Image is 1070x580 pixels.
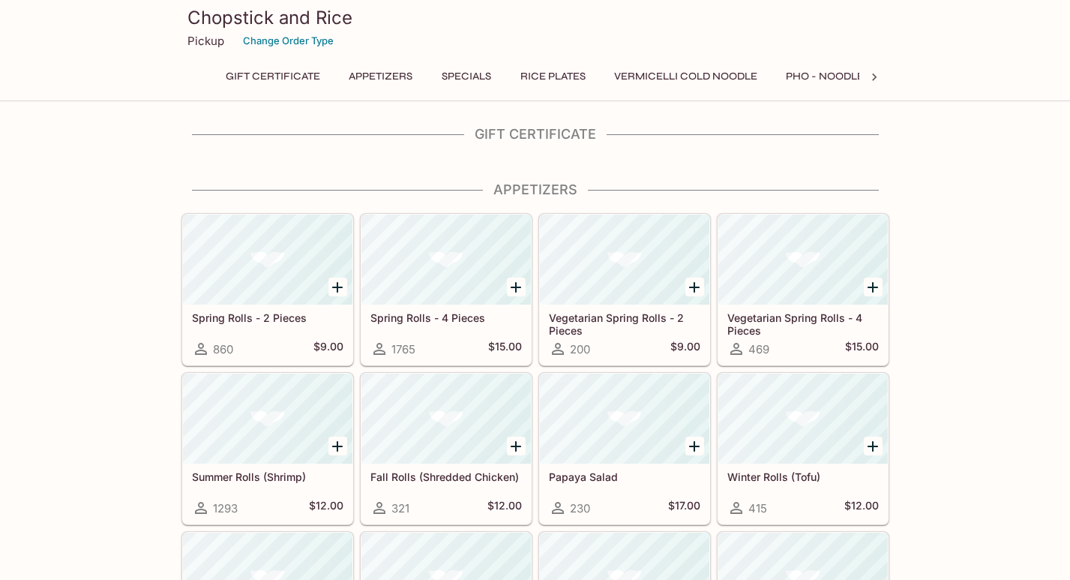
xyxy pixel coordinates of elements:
div: Fall Rolls (Shredded Chicken) [361,374,531,464]
span: 469 [748,342,769,356]
span: 321 [391,501,409,515]
a: Spring Rolls - 2 Pieces860$9.00 [182,214,353,365]
div: Papaya Salad [540,374,709,464]
h5: $17.00 [668,499,700,517]
h5: Vegetarian Spring Rolls - 2 Pieces [549,311,700,336]
h5: Spring Rolls - 2 Pieces [192,311,343,324]
button: Add Fall Rolls (Shredded Chicken) [507,437,526,455]
span: 860 [213,342,233,356]
button: Specials [433,66,500,87]
div: Winter Rolls (Tofu) [718,374,888,464]
h4: Appetizers [181,182,889,198]
button: Change Order Type [236,29,340,53]
button: Appetizers [340,66,421,87]
p: Pickup [187,34,224,48]
h3: Chopstick and Rice [187,6,883,29]
span: 200 [570,342,590,356]
h5: $15.00 [488,340,522,358]
h5: $9.00 [670,340,700,358]
div: Spring Rolls - 2 Pieces [183,215,352,305]
div: Summer Rolls (Shrimp) [183,374,352,464]
button: Add Summer Rolls (Shrimp) [328,437,347,455]
button: Add Winter Rolls (Tofu) [864,437,883,455]
button: Rice Plates [512,66,594,87]
h5: $15.00 [845,340,879,358]
h5: Vegetarian Spring Rolls - 4 Pieces [727,311,879,336]
h5: $12.00 [309,499,343,517]
h5: $9.00 [313,340,343,358]
button: Add Spring Rolls - 2 Pieces [328,278,347,296]
button: Add Vegetarian Spring Rolls - 2 Pieces [685,278,704,296]
h5: Fall Rolls (Shredded Chicken) [370,470,522,483]
div: Spring Rolls - 4 Pieces [361,215,531,305]
div: Vegetarian Spring Rolls - 4 Pieces [718,215,888,305]
div: Vegetarian Spring Rolls - 2 Pieces [540,215,709,305]
a: Spring Rolls - 4 Pieces1765$15.00 [361,214,532,365]
a: Winter Rolls (Tofu)415$12.00 [718,373,889,524]
button: Add Papaya Salad [685,437,704,455]
a: Vegetarian Spring Rolls - 4 Pieces469$15.00 [718,214,889,365]
h5: Papaya Salad [549,470,700,483]
button: Pho - Noodle Soup [778,66,904,87]
button: Gift Certificate [217,66,328,87]
a: Summer Rolls (Shrimp)1293$12.00 [182,373,353,524]
span: 1293 [213,501,238,515]
h5: $12.00 [844,499,879,517]
h5: $12.00 [487,499,522,517]
span: 230 [570,501,590,515]
button: Add Spring Rolls - 4 Pieces [507,278,526,296]
h5: Winter Rolls (Tofu) [727,470,879,483]
span: 1765 [391,342,415,356]
h4: Gift Certificate [181,126,889,143]
button: Vermicelli Cold Noodle [606,66,766,87]
button: Add Vegetarian Spring Rolls - 4 Pieces [864,278,883,296]
h5: Summer Rolls (Shrimp) [192,470,343,483]
a: Papaya Salad230$17.00 [539,373,710,524]
h5: Spring Rolls - 4 Pieces [370,311,522,324]
span: 415 [748,501,767,515]
a: Fall Rolls (Shredded Chicken)321$12.00 [361,373,532,524]
a: Vegetarian Spring Rolls - 2 Pieces200$9.00 [539,214,710,365]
